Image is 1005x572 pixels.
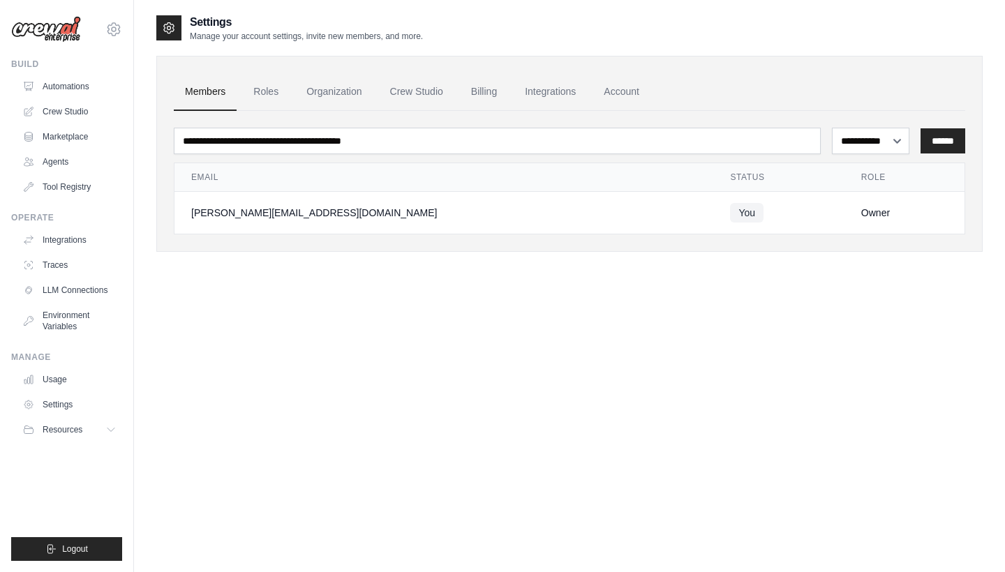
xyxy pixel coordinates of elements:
a: Members [174,73,237,111]
p: Manage your account settings, invite new members, and more. [190,31,423,42]
a: Billing [460,73,508,111]
div: Build [11,59,122,70]
a: Roles [242,73,290,111]
a: Agents [17,151,122,173]
h2: Settings [190,14,423,31]
span: Logout [62,543,88,555]
a: Tool Registry [17,176,122,198]
div: Owner [861,206,948,220]
a: Settings [17,393,122,416]
button: Resources [17,419,122,441]
a: LLM Connections [17,279,122,301]
a: Crew Studio [379,73,454,111]
a: Account [593,73,650,111]
div: [PERSON_NAME][EMAIL_ADDRESS][DOMAIN_NAME] [191,206,697,220]
a: Crew Studio [17,100,122,123]
img: Logo [11,16,81,43]
th: Status [713,163,844,192]
div: Operate [11,212,122,223]
th: Email [174,163,713,192]
a: Automations [17,75,122,98]
a: Organization [295,73,373,111]
th: Role [844,163,965,192]
a: Integrations [514,73,587,111]
span: You [730,203,764,223]
a: Environment Variables [17,304,122,338]
a: Integrations [17,229,122,251]
span: Resources [43,424,82,435]
div: Manage [11,352,122,363]
a: Marketplace [17,126,122,148]
a: Traces [17,254,122,276]
button: Logout [11,537,122,561]
a: Usage [17,368,122,391]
